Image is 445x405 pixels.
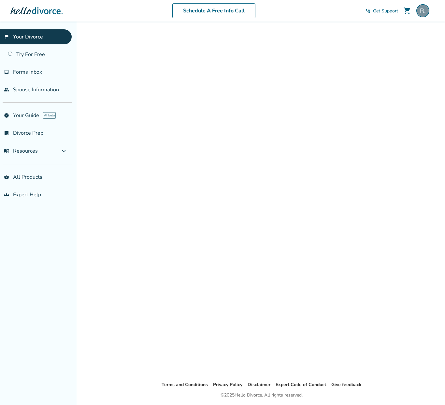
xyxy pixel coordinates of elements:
li: Give feedback [331,381,362,389]
span: expand_more [60,147,68,155]
a: Schedule A Free Info Call [172,3,255,18]
span: phone_in_talk [365,8,370,13]
img: R. V. d. Mijnsbrugge [416,4,429,17]
a: Expert Code of Conduct [276,382,326,388]
a: Terms and Conditions [162,382,208,388]
span: Forms Inbox [13,68,42,76]
span: inbox [4,69,9,75]
span: menu_book [4,148,9,154]
span: AI beta [43,112,56,119]
span: list_alt_check [4,130,9,136]
span: Resources [4,147,38,155]
li: Disclaimer [248,381,270,389]
span: explore [4,113,9,118]
div: © 2025 Hello Divorce. All rights reserved. [221,391,303,399]
span: flag_2 [4,34,9,39]
span: Get Support [373,8,398,14]
span: shopping_basket [4,174,9,180]
span: shopping_cart [403,7,411,15]
span: groups [4,192,9,197]
span: people [4,87,9,92]
a: Privacy Policy [213,382,242,388]
a: phone_in_talkGet Support [365,8,398,14]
